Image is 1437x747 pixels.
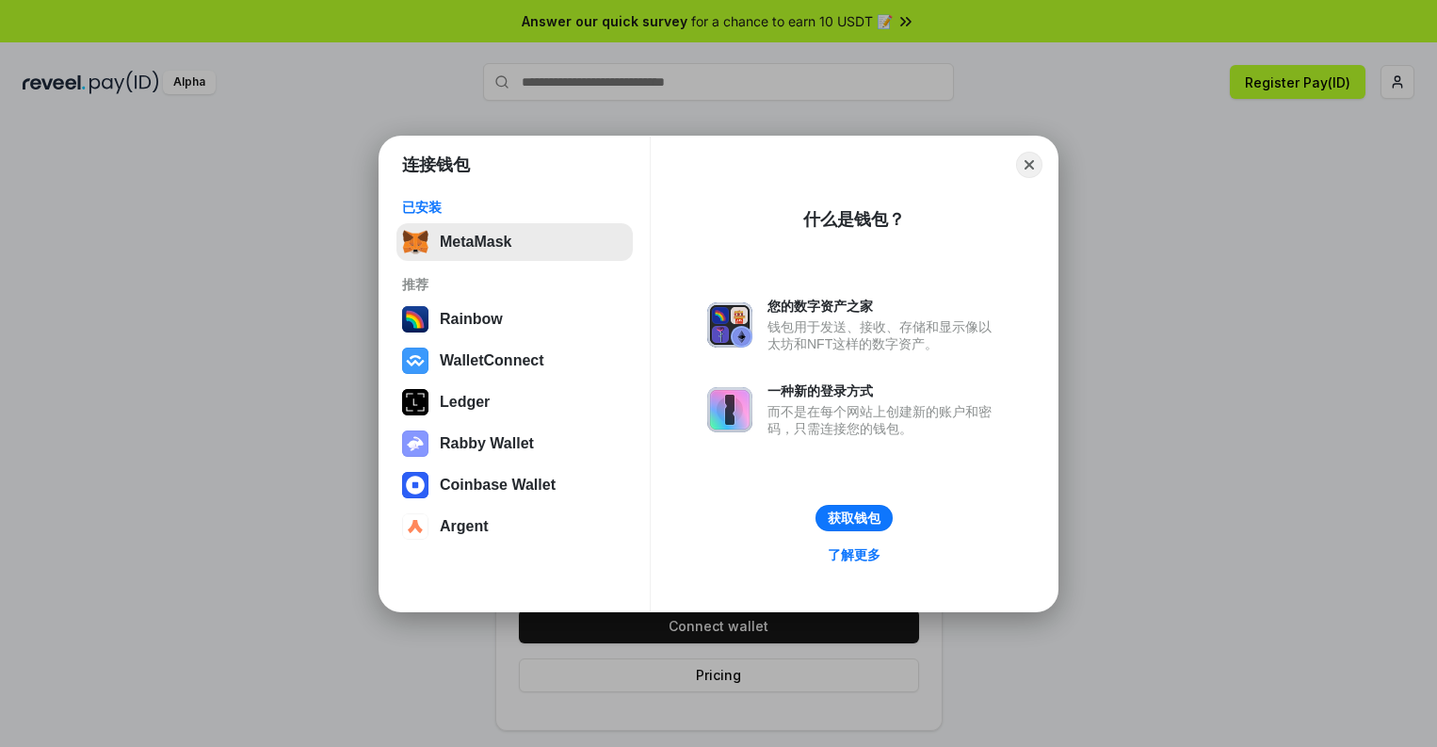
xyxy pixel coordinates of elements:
button: 获取钱包 [815,505,893,531]
div: MetaMask [440,234,511,251]
button: MetaMask [396,223,633,261]
button: WalletConnect [396,342,633,380]
img: svg+xml,%3Csvg%20width%3D%2228%22%20height%3D%2228%22%20viewBox%3D%220%200%2028%2028%22%20fill%3D... [402,472,428,498]
div: Argent [440,518,489,535]
img: svg+xml,%3Csvg%20width%3D%2228%22%20height%3D%2228%22%20viewBox%3D%220%200%2028%2028%22%20fill%3D... [402,348,428,374]
img: svg+xml,%3Csvg%20fill%3D%22none%22%20height%3D%2233%22%20viewBox%3D%220%200%2035%2033%22%20width%... [402,229,428,255]
button: Argent [396,508,633,545]
img: svg+xml,%3Csvg%20width%3D%2228%22%20height%3D%2228%22%20viewBox%3D%220%200%2028%2028%22%20fill%3D... [402,513,428,540]
img: svg+xml,%3Csvg%20xmlns%3D%22http%3A%2F%2Fwww.w3.org%2F2000%2Fsvg%22%20width%3D%2228%22%20height%3... [402,389,428,415]
button: Rabby Wallet [396,425,633,463]
img: svg+xml,%3Csvg%20xmlns%3D%22http%3A%2F%2Fwww.w3.org%2F2000%2Fsvg%22%20fill%3D%22none%22%20viewBox... [707,302,752,348]
div: 钱包用于发送、接收、存储和显示像以太坊和NFT这样的数字资产。 [767,318,1001,352]
div: 什么是钱包？ [803,208,905,231]
h1: 连接钱包 [402,154,470,176]
a: 了解更多 [816,543,892,567]
button: Coinbase Wallet [396,466,633,504]
img: svg+xml,%3Csvg%20xmlns%3D%22http%3A%2F%2Fwww.w3.org%2F2000%2Fsvg%22%20fill%3D%22none%22%20viewBox... [402,430,428,457]
div: 一种新的登录方式 [767,382,1001,399]
div: 了解更多 [828,546,880,563]
div: Rabby Wallet [440,435,534,452]
div: 获取钱包 [828,510,880,527]
button: Close [1016,152,1042,178]
div: 而不是在每个网站上创建新的账户和密码，只需连接您的钱包。 [767,403,1001,437]
button: Rainbow [396,300,633,338]
div: WalletConnect [440,352,544,369]
button: Ledger [396,383,633,421]
div: 您的数字资产之家 [767,298,1001,315]
img: svg+xml,%3Csvg%20width%3D%22120%22%20height%3D%22120%22%20viewBox%3D%220%200%20120%20120%22%20fil... [402,306,428,333]
div: 已安装 [402,199,627,216]
div: Rainbow [440,311,503,328]
div: 推荐 [402,276,627,293]
div: Ledger [440,394,490,411]
img: svg+xml,%3Csvg%20xmlns%3D%22http%3A%2F%2Fwww.w3.org%2F2000%2Fsvg%22%20fill%3D%22none%22%20viewBox... [707,387,752,432]
div: Coinbase Wallet [440,477,556,494]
